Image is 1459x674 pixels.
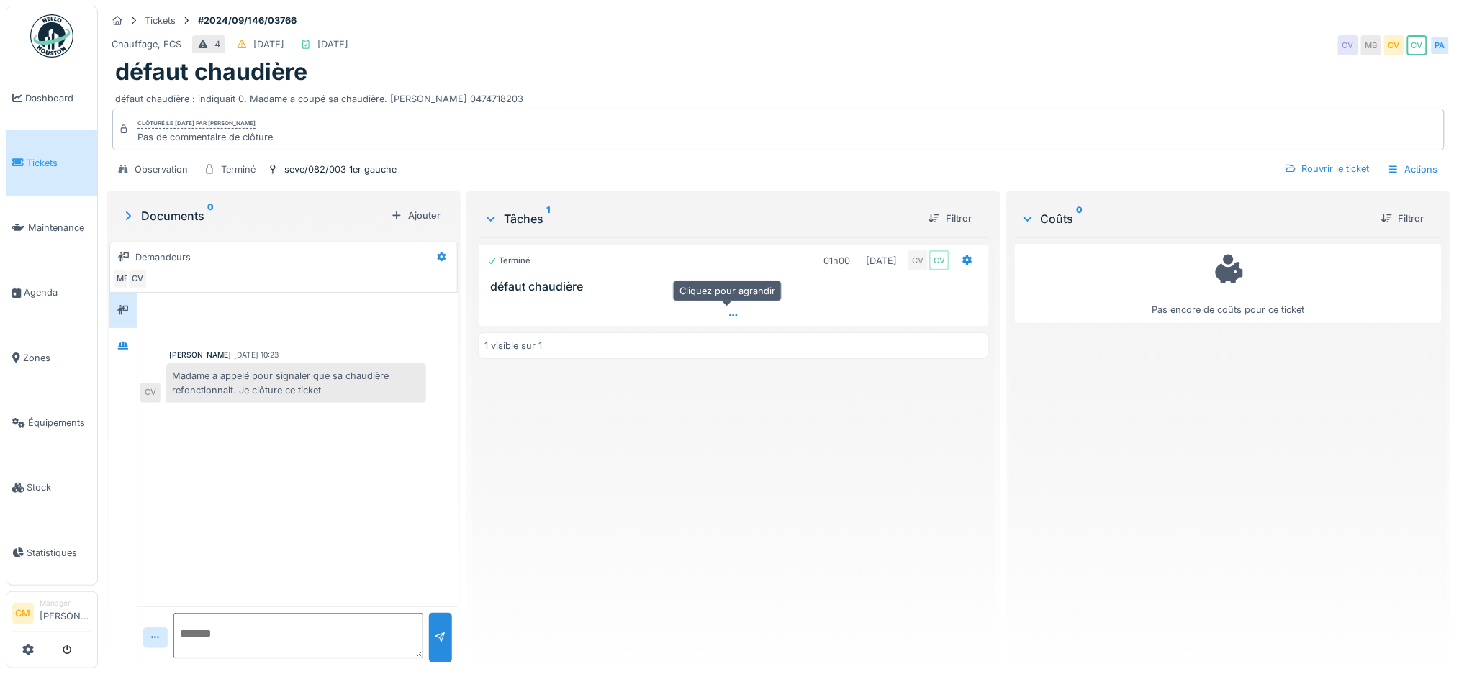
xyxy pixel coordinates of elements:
[135,250,191,264] div: Demandeurs
[207,207,214,224] sup: 0
[490,280,983,293] h3: défaut chaudière
[1024,250,1432,317] div: Pas encore de coûts pour ce ticket
[317,37,348,51] div: [DATE]
[484,210,917,227] div: Tâches
[823,254,850,268] div: 01h00
[1384,35,1404,55] div: CV
[6,520,97,585] a: Statistiques
[25,91,91,105] span: Dashboard
[27,156,91,170] span: Tickets
[6,65,97,130] a: Dashboard
[284,163,397,176] div: seve/082/003 1er gauche
[40,598,91,609] div: Manager
[866,254,897,268] div: [DATE]
[1407,35,1427,55] div: CV
[192,14,302,27] strong: #2024/09/146/03766
[923,209,977,228] div: Filtrer
[6,325,97,390] a: Zones
[27,481,91,494] span: Stock
[1077,210,1083,227] sup: 0
[113,269,133,289] div: MB
[127,269,148,289] div: CV
[169,350,231,360] div: [PERSON_NAME]
[214,37,220,51] div: 4
[137,119,256,129] div: Clôturé le [DATE] par [PERSON_NAME]
[1430,35,1450,55] div: PA
[1021,210,1370,227] div: Coûts
[1376,209,1430,228] div: Filtrer
[1361,35,1381,55] div: MB
[28,416,91,429] span: Équipements
[30,14,73,58] img: Badge_color-CXgf-gQk.svg
[140,383,161,403] div: CV
[12,598,91,632] a: CM Manager[PERSON_NAME]
[6,260,97,325] a: Agenda
[121,207,385,224] div: Documents
[1338,35,1358,55] div: CV
[6,196,97,260] a: Maintenance
[28,221,91,234] span: Maintenance
[135,163,188,176] div: Observation
[115,86,1442,106] div: défaut chaudière : indiquait 0. Madame a coupé sa chaudière. [PERSON_NAME] 0474718203
[40,598,91,629] li: [PERSON_NAME]
[6,130,97,195] a: Tickets
[6,455,97,520] a: Stock
[166,363,426,402] div: Madame a appelé pour signaler que sa chaudière refonctionnait. Je clôture ce ticket
[1279,159,1376,178] div: Rouvrir le ticket
[484,339,542,352] div: 1 visible sur 1
[145,14,176,27] div: Tickets
[24,286,91,299] span: Agenda
[929,250,949,270] div: CV
[27,546,91,560] span: Statistiques
[23,351,91,365] span: Zones
[487,255,530,267] div: Terminé
[6,390,97,455] a: Équipements
[673,281,782,301] div: Cliquez pour agrandir
[385,206,446,225] div: Ajouter
[221,163,256,176] div: Terminé
[546,210,550,227] sup: 1
[1381,159,1445,180] div: Actions
[234,350,279,360] div: [DATE] 10:23
[12,603,34,624] li: CM
[253,37,284,51] div: [DATE]
[137,130,273,144] div: Pas de commentaire de clôture
[908,250,928,270] div: CV
[115,58,307,86] h1: défaut chaudière
[112,37,181,51] div: Chauffage, ECS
